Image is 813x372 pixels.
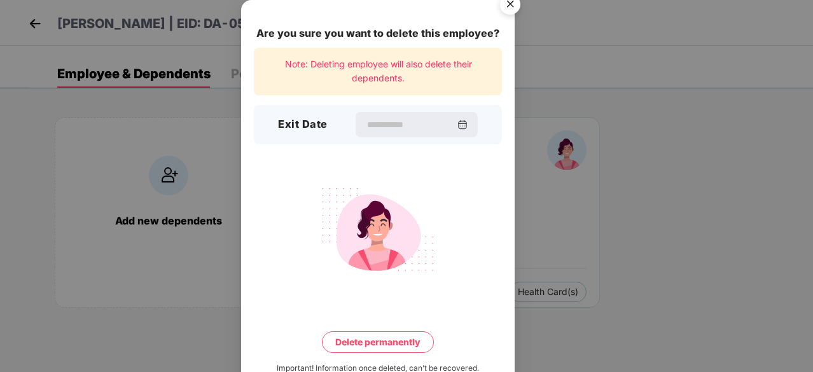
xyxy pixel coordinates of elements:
img: svg+xml;base64,PHN2ZyB4bWxucz0iaHR0cDovL3d3dy53My5vcmcvMjAwMC9zdmciIHdpZHRoPSIyMjQiIGhlaWdodD0iMT... [307,180,449,279]
h3: Exit Date [278,116,328,133]
button: Delete permanently [322,331,434,353]
img: svg+xml;base64,PHN2ZyBpZD0iQ2FsZW5kYXItMzJ4MzIiIHhtbG5zPSJodHRwOi8vd3d3LnczLm9yZy8yMDAwL3N2ZyIgd2... [457,120,468,130]
div: Note: Deleting employee will also delete their dependents. [254,48,502,95]
div: Are you sure you want to delete this employee? [254,25,502,41]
